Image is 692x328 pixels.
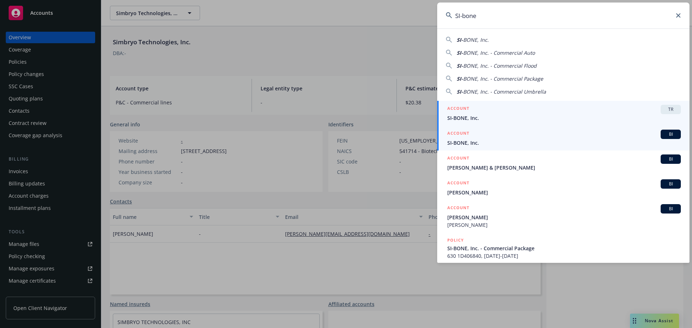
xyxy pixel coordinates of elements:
[437,101,689,126] a: ACCOUNTTRSI-BONE, Inc.
[664,106,678,113] span: TR
[463,49,535,56] span: BONE, Inc. - Commercial Auto
[447,189,681,196] span: [PERSON_NAME]
[457,88,463,95] span: SI-
[447,252,681,260] span: 630 1D406840, [DATE]-[DATE]
[437,175,689,200] a: ACCOUNTBI[PERSON_NAME]
[447,214,681,221] span: [PERSON_NAME]
[463,36,489,43] span: BONE, Inc.
[447,237,464,244] h5: POLICY
[447,164,681,171] span: [PERSON_NAME] & [PERSON_NAME]
[437,200,689,233] a: ACCOUNTBI[PERSON_NAME][PERSON_NAME]
[457,62,463,69] span: SI-
[447,179,469,188] h5: ACCOUNT
[447,221,681,229] span: [PERSON_NAME]
[664,156,678,162] span: BI
[447,114,681,122] span: SI-BONE, Inc.
[437,233,689,264] a: POLICYSI-BONE, Inc. - Commercial Package630 1D406840, [DATE]-[DATE]
[457,36,463,43] span: SI-
[447,154,469,163] h5: ACCOUNT
[457,49,463,56] span: SI-
[437,3,689,28] input: Search...
[437,150,689,175] a: ACCOUNTBI[PERSON_NAME] & [PERSON_NAME]
[447,139,681,147] span: SI-BONE, Inc.
[664,181,678,187] span: BI
[463,88,546,95] span: BONE, Inc. - Commercial Umbrella
[664,206,678,212] span: BI
[447,105,469,113] h5: ACCOUNT
[463,75,543,82] span: BONE, Inc. - Commercial Package
[664,131,678,138] span: BI
[447,244,681,252] span: SI-BONE, Inc. - Commercial Package
[463,62,537,69] span: BONE, Inc. - Commercial Flood
[447,130,469,138] h5: ACCOUNT
[457,75,463,82] span: SI-
[437,126,689,150] a: ACCOUNTBISI-BONE, Inc.
[447,204,469,213] h5: ACCOUNT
